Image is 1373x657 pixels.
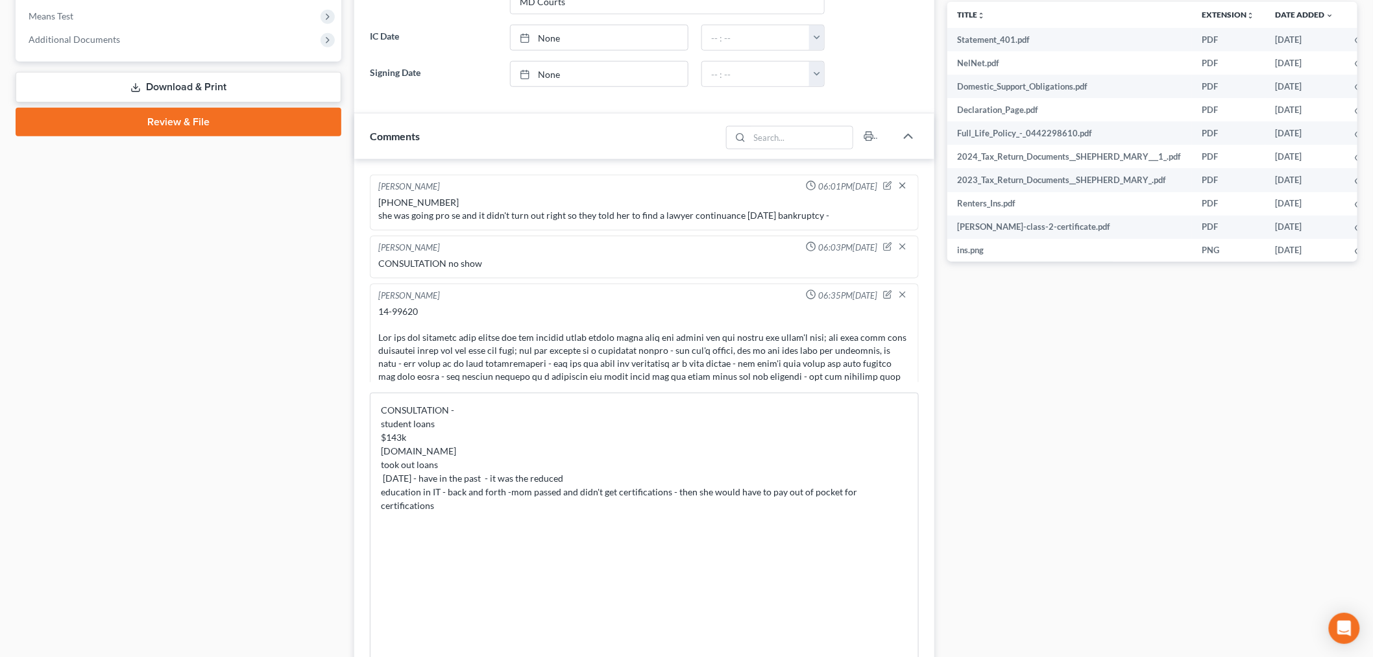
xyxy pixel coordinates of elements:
input: -- : -- [702,25,810,50]
span: 06:35PM[DATE] [819,290,878,302]
div: [PERSON_NAME] [378,180,440,193]
span: Means Test [29,10,73,21]
div: [PHONE_NUMBER] she was going pro se and it didn't turn out right so they told her to find a lawye... [378,196,910,222]
div: [PERSON_NAME] [378,242,440,254]
td: PDF [1192,121,1265,145]
label: Signing Date [363,61,504,87]
i: unfold_more [978,12,986,19]
td: PDF [1192,98,1265,121]
td: [DATE] [1265,51,1344,75]
td: Renters_Ins.pdf [947,192,1192,216]
td: PDF [1192,145,1265,168]
td: [DATE] [1265,168,1344,192]
td: [DATE] [1265,28,1344,51]
a: Titleunfold_more [958,10,986,19]
td: 2023_Tax_Return_Documents__SHEPHERD_MARY_.pdf [947,168,1192,192]
td: PDF [1192,75,1265,98]
td: PDF [1192,168,1265,192]
td: [DATE] [1265,121,1344,145]
td: PDF [1192,28,1265,51]
div: CONSULTATION no show [378,257,910,270]
td: [DATE] [1265,145,1344,168]
a: None [511,25,688,50]
a: Date Added expand_more [1276,10,1334,19]
td: ins.png [947,239,1192,262]
label: IC Date [363,25,504,51]
span: 06:03PM[DATE] [819,242,878,254]
td: [DATE] [1265,75,1344,98]
span: 06:01PM[DATE] [819,180,878,193]
input: -- : -- [702,62,810,86]
td: [DATE] [1265,192,1344,216]
td: [DATE] [1265,216,1344,239]
input: Search... [749,127,853,149]
td: NelNet.pdf [947,51,1192,75]
td: 2024_Tax_Return_Documents__SHEPHERD_MARY___1_.pdf [947,145,1192,168]
a: None [511,62,688,86]
span: Additional Documents [29,34,120,45]
td: PDF [1192,192,1265,216]
td: PDF [1192,216,1265,239]
a: Download & Print [16,72,341,103]
span: Comments [370,130,420,142]
td: Statement_401.pdf [947,28,1192,51]
a: Review & File [16,108,341,136]
i: unfold_more [1247,12,1255,19]
td: PDF [1192,51,1265,75]
div: Open Intercom Messenger [1329,613,1360,644]
td: Domestic_Support_Obligations.pdf [947,75,1192,98]
a: Extensionunfold_more [1202,10,1255,19]
td: PNG [1192,239,1265,262]
td: [DATE] [1265,98,1344,121]
i: expand_more [1326,12,1334,19]
td: [DATE] [1265,239,1344,262]
div: [PERSON_NAME] [378,290,440,303]
td: [PERSON_NAME]-class-2-certificate.pdf [947,216,1192,239]
td: Full_Life_Policy_-_0442298610.pdf [947,121,1192,145]
td: Declaration_Page.pdf [947,98,1192,121]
